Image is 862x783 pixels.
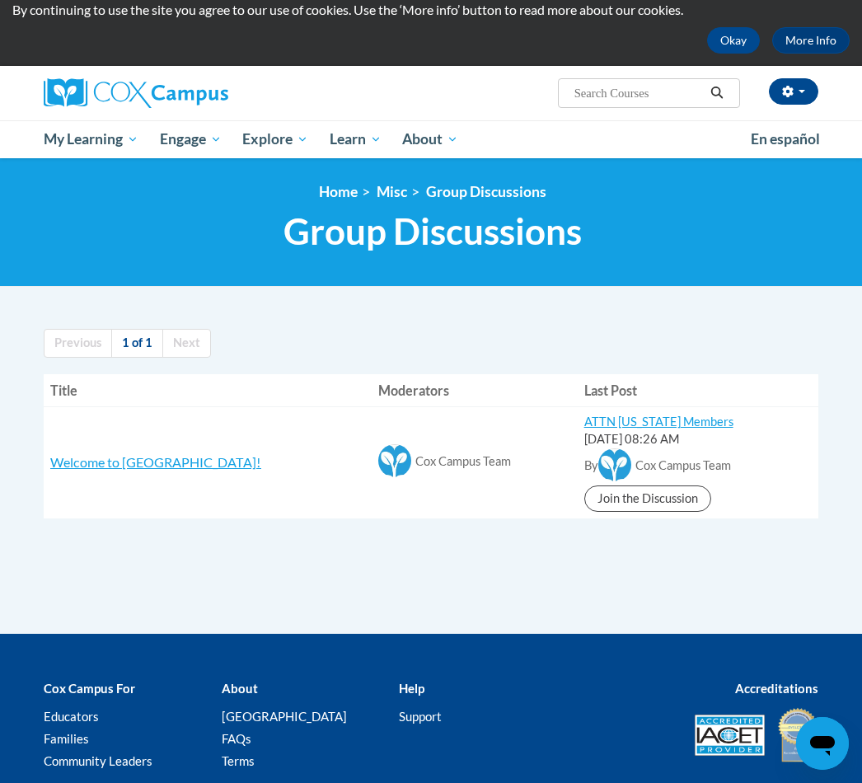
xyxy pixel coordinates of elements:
[584,415,733,429] a: ATTN [US_STATE] Members
[584,485,711,512] a: Join the Discussion
[162,329,211,358] a: Next
[584,382,637,398] span: Last Post
[222,753,255,768] a: Terms
[707,27,760,54] button: Okay
[330,129,382,149] span: Learn
[111,329,163,358] a: 1 of 1
[12,1,850,19] p: By continuing to use the site you agree to our use of cookies. Use the ‘More info’ button to read...
[44,129,138,149] span: My Learning
[283,209,582,253] span: Group Discussions
[402,129,458,149] span: About
[232,120,319,158] a: Explore
[44,329,112,358] a: Previous
[319,120,392,158] a: Learn
[399,681,424,696] b: Help
[751,130,820,148] span: En español
[242,129,308,149] span: Explore
[378,382,449,398] span: Moderators
[573,83,705,103] input: Search Courses
[635,458,731,472] span: Cox Campus Team
[740,122,831,157] a: En español
[769,78,818,105] button: Account Settings
[777,706,818,764] img: IDA® Accredited
[149,120,232,158] a: Engage
[44,78,228,108] img: Cox Campus
[378,444,411,477] img: Cox Campus Team
[222,709,347,724] a: [GEOGRAPHIC_DATA]
[33,120,149,158] a: My Learning
[31,120,831,158] div: Main menu
[44,731,89,746] a: Families
[44,709,99,724] a: Educators
[695,715,765,756] img: Accredited IACET® Provider
[222,681,258,696] b: About
[584,458,598,472] span: By
[160,129,222,149] span: Engage
[705,83,729,103] button: Search
[735,681,818,696] b: Accreditations
[426,183,546,200] a: Group Discussions
[796,717,849,770] iframe: Button to launch messaging window
[44,753,152,768] a: Community Leaders
[222,731,251,746] a: FAQs
[399,709,442,724] a: Support
[50,382,77,398] span: Title
[44,329,818,358] nav: Page navigation col-md-12
[44,78,285,108] a: Cox Campus
[584,431,812,448] div: [DATE] 08:26 AM
[392,120,470,158] a: About
[772,27,850,54] a: More Info
[319,183,358,200] a: Home
[50,454,261,470] a: Welcome to [GEOGRAPHIC_DATA]!
[598,448,631,481] img: Cox Campus Team
[44,681,135,696] b: Cox Campus For
[377,183,407,200] span: Misc
[415,454,511,468] span: Cox Campus Team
